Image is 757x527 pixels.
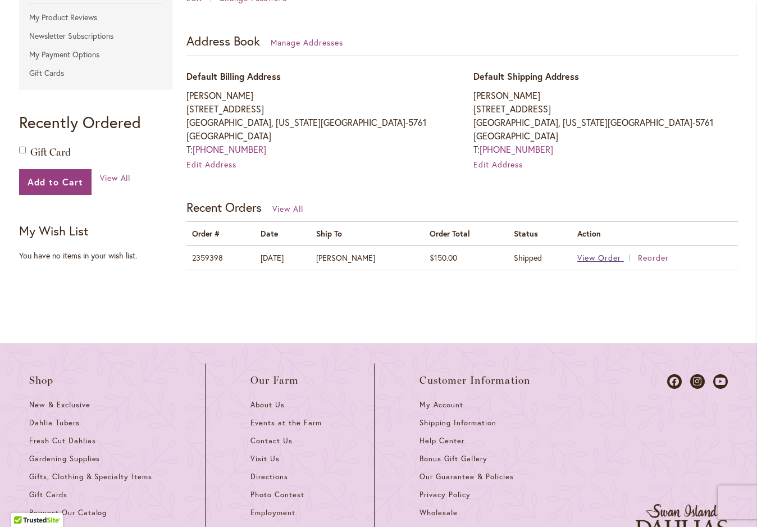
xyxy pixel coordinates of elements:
a: Edit Address [473,159,523,170]
span: My Account [419,400,463,410]
a: [PHONE_NUMBER] [193,143,266,155]
span: Fresh Cut Dahlias [29,436,96,446]
span: Photo Contest [250,490,304,499]
strong: Address Book [186,33,260,49]
span: Default Billing Address [186,70,281,82]
a: View Order [577,252,636,263]
th: Ship To [311,222,425,246]
th: Action [572,222,738,246]
td: Shipped [508,246,572,270]
a: Dahlias on Facebook [667,374,682,389]
a: View All [100,172,131,184]
a: Dahlias on Youtube [713,374,728,389]
span: Directions [250,472,288,481]
span: Add to Cart [28,176,83,188]
span: Default Shipping Address [473,70,579,82]
span: Contact Us [250,436,293,446]
a: [PHONE_NUMBER] [480,143,553,155]
a: Dahlias on Instagram [690,374,705,389]
a: View All [272,203,303,214]
span: New & Exclusive [29,400,90,410]
iframe: Launch Accessibility Center [8,487,40,519]
address: [PERSON_NAME] [STREET_ADDRESS] [GEOGRAPHIC_DATA], [US_STATE][GEOGRAPHIC_DATA]-5761 [GEOGRAPHIC_DA... [186,89,451,156]
span: View Order [577,252,621,263]
a: Gift Cards [19,65,172,81]
button: Add to Cart [19,169,92,195]
a: Newsletter Subscriptions [19,28,172,44]
span: Customer Information [419,375,531,386]
span: Dahlia Tubers [29,418,80,428]
span: Gifts, Clothing & Specialty Items [29,472,152,481]
span: Our Guarantee & Policies [419,472,513,481]
a: Gift Card [30,146,71,158]
td: 2359398 [186,246,255,270]
span: Gardening Supplies [29,454,100,464]
span: Shipping Information [419,418,496,428]
span: Privacy Policy [419,490,471,499]
span: Bonus Gift Gallery [419,454,487,464]
span: View All [100,172,131,183]
span: Our Farm [250,375,299,386]
a: Reorder [638,252,669,263]
a: Manage Addresses [271,37,343,48]
a: My Payment Options [19,46,172,63]
td: [DATE] [255,246,311,270]
a: My Product Reviews [19,9,172,26]
span: Events at the Farm [250,418,321,428]
span: About Us [250,400,285,410]
th: Order Total [424,222,508,246]
span: Employment [250,508,295,517]
address: [PERSON_NAME] [STREET_ADDRESS] [GEOGRAPHIC_DATA], [US_STATE][GEOGRAPHIC_DATA]-5761 [GEOGRAPHIC_DA... [473,89,738,156]
strong: Recent Orders [186,199,262,215]
th: Date [255,222,311,246]
th: Order # [186,222,255,246]
strong: Recently Ordered [19,112,141,133]
span: Help Center [419,436,464,446]
th: Status [508,222,572,246]
strong: My Wish List [19,222,88,239]
span: Wholesale [419,508,458,517]
td: [PERSON_NAME] [311,246,425,270]
div: You have no items in your wish list. [19,250,179,261]
span: Gift Cards [29,490,67,499]
a: Edit Address [186,159,236,170]
span: Request Our Catalog [29,508,107,517]
span: Visit Us [250,454,280,464]
span: Shop [29,375,54,386]
span: $150.00 [430,252,457,263]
